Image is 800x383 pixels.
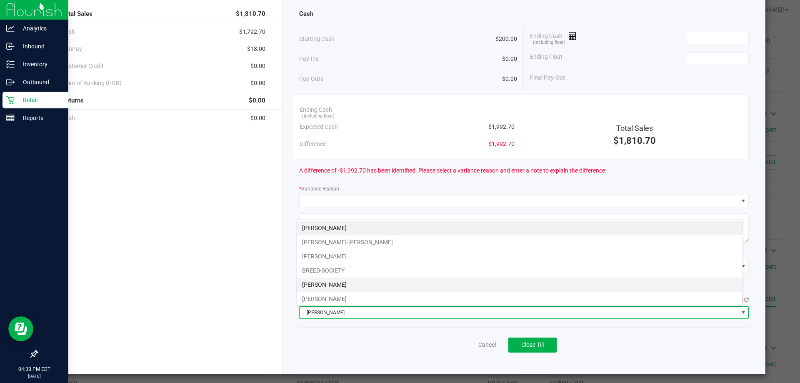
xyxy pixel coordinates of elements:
li: [PERSON_NAME] [297,292,742,306]
span: $0.00 [502,75,517,83]
span: $0.00 [250,62,265,70]
inline-svg: Inventory [6,60,15,68]
span: Final Pay-Out [530,73,565,82]
span: Close Till [521,341,544,348]
li: [PERSON_NAME] [297,221,742,235]
label: Variance Reason [299,185,339,193]
div: Returns [62,92,265,110]
p: Reports [15,113,65,123]
inline-svg: Reports [6,114,15,122]
span: $1,792.70 [239,28,265,36]
span: $0.00 [249,96,265,105]
span: $1,810.70 [613,135,656,146]
inline-svg: Retail [6,96,15,104]
span: Ending Cash [300,105,332,114]
span: (including float) [533,39,565,46]
span: Starting Cash [299,35,335,43]
span: Point of Banking (POB) [62,79,122,88]
a: Cancel [478,340,496,349]
li: [PERSON_NAME] [297,278,742,292]
iframe: Resource center [8,316,33,341]
span: Pay-Outs [299,75,323,83]
span: Difference [300,140,326,148]
p: Inbound [15,41,65,51]
span: Ending Float [530,53,562,65]
span: Customer Credit [62,62,104,70]
span: Expected Cash [300,123,338,131]
span: Total Sales [616,124,653,133]
p: Outbound [15,77,65,87]
span: $1,810.70 [236,9,265,19]
p: Analytics [15,23,65,33]
p: Inventory [15,59,65,69]
span: $200.00 [495,35,517,43]
li: BREED-SOCIETY [297,263,742,278]
p: Retail [15,95,65,105]
span: Pay-Ins [299,55,319,63]
span: Cash [299,9,313,19]
span: [PERSON_NAME] [300,307,738,318]
span: $0.00 [502,55,517,63]
p: 04:38 PM EDT [4,365,65,373]
p: [DATE] [4,373,65,379]
span: Ending Cash [530,32,577,44]
span: $0.00 [250,114,265,123]
span: A difference of -$1,992.70 has been identified. Please select a variance reason and enter a note ... [299,166,606,175]
span: Total Sales [62,9,92,19]
span: -$1,992.70 [487,140,515,148]
span: $0.00 [250,79,265,88]
li: [PERSON_NAME] [297,249,742,263]
inline-svg: Outbound [6,78,15,86]
button: Close Till [508,338,557,353]
span: CanPay [62,45,82,53]
inline-svg: Analytics [6,24,15,33]
li: [PERSON_NAME]-[PERSON_NAME] [297,235,742,249]
span: $18.00 [247,45,265,53]
span: (including float) [302,113,335,120]
span: $1,992.70 [488,123,515,131]
inline-svg: Inbound [6,42,15,50]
